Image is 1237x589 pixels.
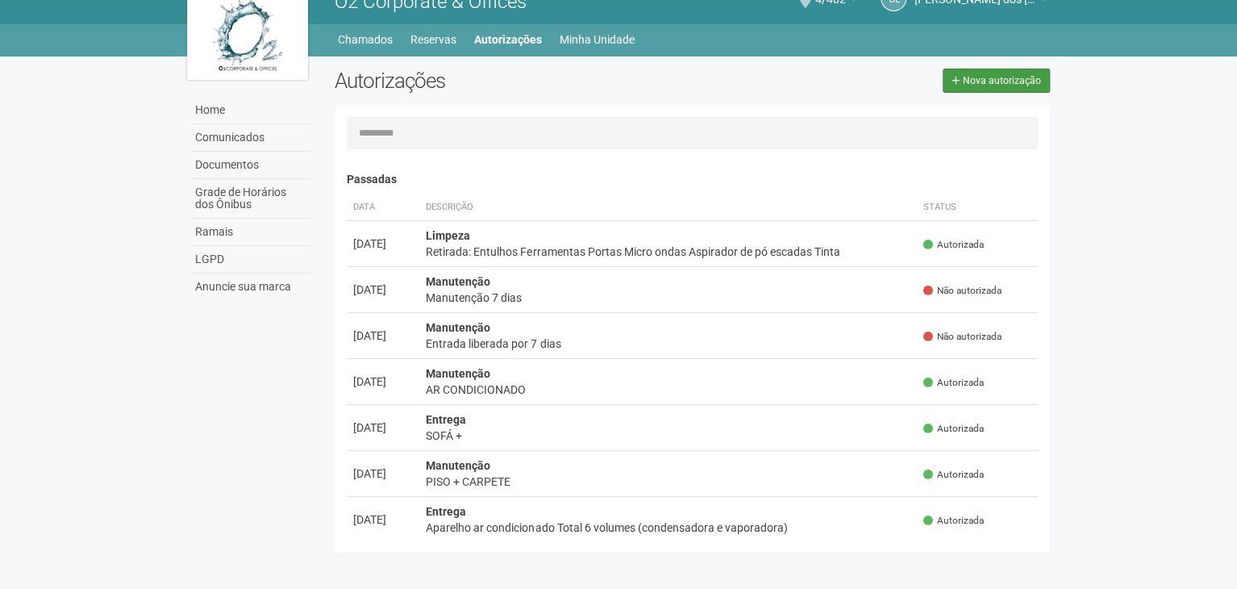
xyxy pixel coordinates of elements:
a: Minha Unidade [560,28,635,51]
div: [DATE] [353,236,413,252]
div: [DATE] [353,420,413,436]
div: [DATE] [353,374,413,390]
a: Grade de Horários dos Ônibus [191,179,310,219]
span: Autorizada [923,468,984,482]
th: Data [347,194,419,221]
a: Autorizações [474,28,542,51]
a: Documentos [191,152,310,179]
strong: Entrega [426,505,466,518]
span: Autorizada [923,238,984,252]
a: Reservas [410,28,456,51]
h2: Autorizações [335,69,680,93]
div: Entrada liberada por 7 dias [426,336,910,352]
a: LGPD [191,246,310,274]
div: [DATE] [353,282,413,298]
a: Anuncie sua marca [191,274,310,300]
div: [DATE] [353,466,413,482]
a: Comunicados [191,124,310,152]
span: Não autorizada [923,284,1002,298]
div: AR CONDICIONADO [426,382,910,398]
div: PISO + CARPETE [426,474,910,490]
a: Ramais [191,219,310,246]
strong: Manutenção [426,367,490,380]
strong: Limpeza [426,229,470,242]
a: Home [191,97,310,124]
div: SOFÁ + [426,428,910,444]
div: Aparelho ar condicionado Total 6 volumes (condensadora e vaporadora) [426,520,910,536]
div: [DATE] [353,512,413,528]
th: Descrição [419,194,917,221]
span: Autorizada [923,376,984,390]
strong: Entrega [426,413,466,426]
a: Chamados [338,28,393,51]
span: Não autorizada [923,330,1002,344]
span: Autorizada [923,422,984,436]
strong: Manutenção [426,321,490,334]
th: Status [917,194,1038,221]
div: [DATE] [353,328,413,344]
strong: Manutenção [426,275,490,288]
strong: Manutenção [426,459,490,472]
a: Nova autorização [943,69,1050,93]
div: Retirada: Entulhos Ferramentas Portas Micro ondas Aspirador de pó escadas Tinta [426,244,910,260]
span: Autorizada [923,514,984,528]
div: Manutenção 7 dias [426,290,910,306]
h4: Passadas [347,173,1038,186]
span: Nova autorização [963,75,1041,86]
